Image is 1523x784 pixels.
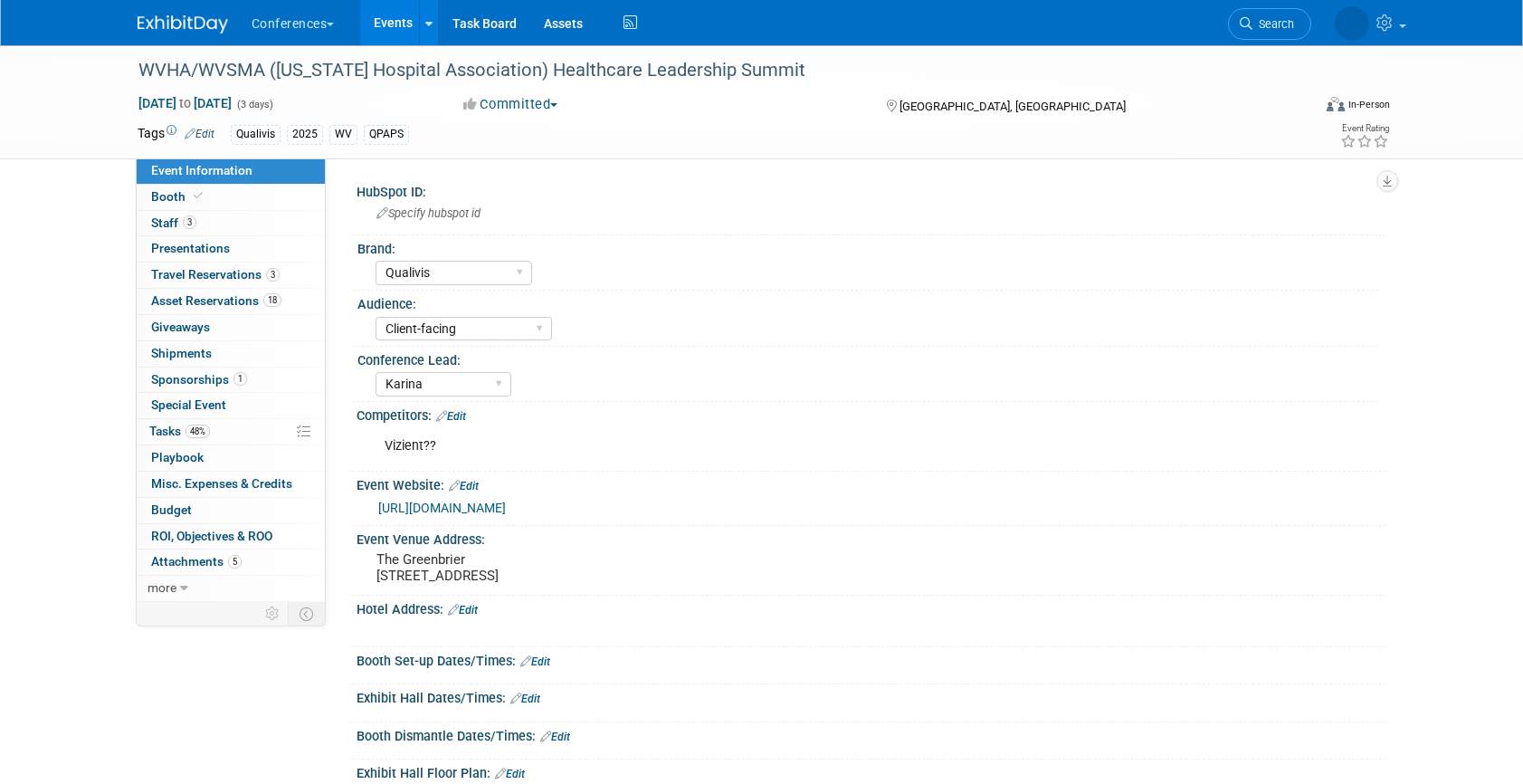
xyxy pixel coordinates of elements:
[231,125,281,144] div: Qualivis
[137,550,325,575] a: Attachments5
[151,450,204,464] span: Playbook
[520,655,550,668] a: Edit
[137,289,325,314] a: Asset Reservations18
[137,445,325,471] a: Playbook
[357,684,1386,708] div: Exhibit Hall Dates/Times:
[266,268,280,282] span: 3
[1335,6,1369,41] img: Karina German
[151,346,212,360] span: Shipments
[151,267,280,282] span: Travel Reservations
[235,99,273,110] span: (3 days)
[151,293,281,308] span: Asset Reservations
[372,428,1187,464] div: Vizient??
[151,163,252,177] span: Event Information
[376,206,481,220] span: Specify hubspot id
[378,501,506,515] a: [URL][DOMAIN_NAME]
[449,480,479,492] a: Edit
[137,185,325,210] a: Booth
[436,410,466,423] a: Edit
[357,178,1386,201] div: HubSpot ID:
[151,502,192,517] span: Budget
[540,731,570,743] a: Edit
[138,15,228,33] img: ExhibitDay
[137,576,325,601] a: more
[510,693,540,705] a: Edit
[151,189,206,204] span: Booth
[1204,94,1391,121] div: Event Format
[185,128,214,140] a: Edit
[364,125,409,144] div: QPAPS
[151,554,242,569] span: Attachments
[228,555,242,569] span: 5
[357,291,1378,313] div: Audience:
[183,215,196,229] span: 3
[448,604,478,617] a: Edit
[357,472,1386,495] div: Event Website:
[132,54,1284,87] div: WVHA/WVSMA ([US_STATE] Hospital Association) Healthcare Leadership Summit
[186,425,210,438] span: 48%
[495,768,525,780] a: Edit
[357,235,1378,258] div: Brand:
[137,236,325,262] a: Presentations
[137,263,325,288] a: Travel Reservations3
[357,347,1378,369] div: Conference Lead:
[287,125,323,144] div: 2025
[1340,124,1389,133] div: Event Rating
[357,760,1386,783] div: Exhibit Hall Floor Plan:
[151,476,292,491] span: Misc. Expenses & Credits
[138,95,233,111] span: [DATE] [DATE]
[137,472,325,497] a: Misc. Expenses & Credits
[1252,17,1294,31] span: Search
[357,402,1386,425] div: Competitors:
[137,498,325,523] a: Budget
[1347,98,1390,111] div: In-Person
[1327,97,1345,111] img: Format-Inperson.png
[151,320,210,334] span: Giveaways
[151,397,226,412] span: Special Event
[151,241,230,255] span: Presentations
[1228,8,1311,40] a: Search
[137,315,325,340] a: Giveaways
[457,95,565,114] button: Committed
[137,393,325,418] a: Special Event
[151,372,247,387] span: Sponsorships
[257,602,289,626] td: Personalize Event Tab Strip
[288,602,325,626] td: Toggle Event Tabs
[263,293,281,307] span: 18
[357,722,1386,746] div: Booth Dismantle Dates/Times:
[137,341,325,367] a: Shipments
[149,424,210,438] span: Tasks
[357,647,1386,671] div: Booth Set-up Dates/Times:
[357,526,1386,549] div: Event Venue Address:
[329,125,357,144] div: WV
[151,215,196,230] span: Staff
[376,551,766,584] pre: The Greenbrier [STREET_ADDRESS]
[137,211,325,236] a: Staff3
[900,100,1126,113] span: [GEOGRAPHIC_DATA], [GEOGRAPHIC_DATA]
[357,596,1386,619] div: Hotel Address:
[137,419,325,445] a: Tasks48%
[233,372,247,386] span: 1
[137,524,325,550] a: ROI, Objectives & ROO
[148,580,176,595] span: more
[151,529,272,543] span: ROI, Objectives & ROO
[137,368,325,393] a: Sponsorships1
[138,124,214,145] td: Tags
[194,191,203,201] i: Booth reservation complete
[176,96,194,110] span: to
[137,158,325,184] a: Event Information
